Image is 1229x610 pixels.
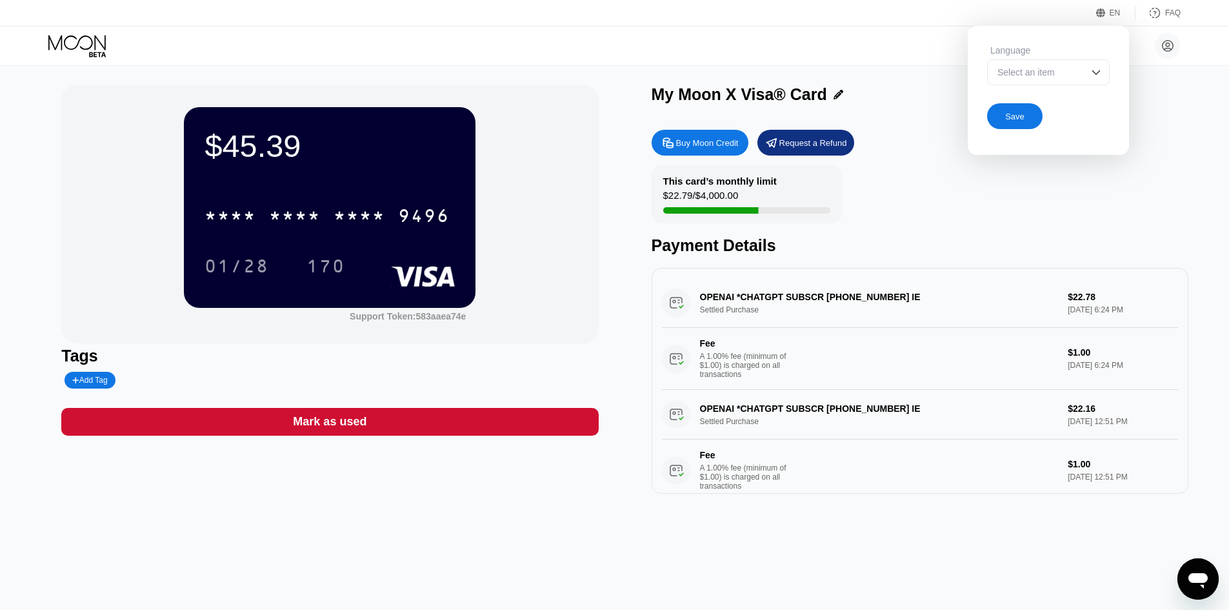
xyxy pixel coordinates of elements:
[1135,6,1181,19] div: FAQ
[293,414,366,429] div: Mark as used
[1110,8,1121,17] div: EN
[676,137,739,148] div: Buy Moon Credit
[306,258,345,278] div: 170
[700,463,797,491] div: A 1.00% fee (minimum of $1.00) is charged on all transactions
[700,338,790,349] div: Fee
[1005,111,1024,122] div: Save
[757,130,854,156] div: Request a Refund
[1177,558,1219,600] iframe: Кнопка запуска окна обмена сообщениями
[662,328,1178,390] div: FeeA 1.00% fee (minimum of $1.00) is charged on all transactions$1.00[DATE] 6:24 PM
[205,258,269,278] div: 01/28
[662,440,1178,502] div: FeeA 1.00% fee (minimum of $1.00) is charged on all transactions$1.00[DATE] 12:51 PM
[987,98,1110,129] div: Save
[663,176,777,187] div: This card’s monthly limit
[1165,8,1181,17] div: FAQ
[987,45,1110,56] div: Language
[195,250,279,282] div: 01/28
[1068,459,1177,469] div: $1.00
[994,67,1083,77] div: Select an item
[1068,473,1177,482] div: [DATE] 12:51 PM
[700,352,797,379] div: A 1.00% fee (minimum of $1.00) is charged on all transactions
[700,450,790,460] div: Fee
[652,236,1188,255] div: Payment Details
[72,376,107,385] div: Add Tag
[350,311,466,321] div: Support Token: 583aaea74e
[1068,347,1177,358] div: $1.00
[61,347,598,365] div: Tags
[350,311,466,321] div: Support Token:583aaea74e
[398,207,450,228] div: 9496
[1068,361,1177,370] div: [DATE] 6:24 PM
[652,130,748,156] div: Buy Moon Credit
[652,85,827,104] div: My Moon X Visa® Card
[663,190,739,207] div: $22.79 / $4,000.00
[205,128,455,164] div: $45.39
[61,408,598,436] div: Mark as used
[1096,6,1135,19] div: EN
[65,372,115,389] div: Add Tag
[779,137,847,148] div: Request a Refund
[297,250,355,282] div: 170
